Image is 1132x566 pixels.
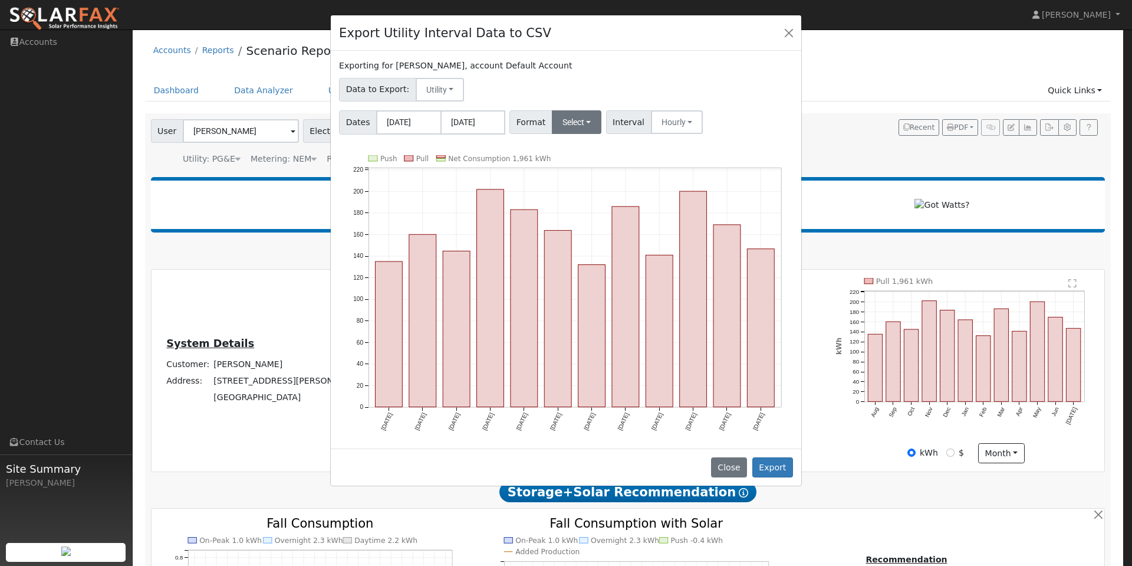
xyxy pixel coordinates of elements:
[651,110,703,134] button: Hourly
[748,248,775,407] rect: onclick=""
[339,24,551,42] h4: Export Utility Interval Data to CSV
[711,457,747,477] button: Close
[357,361,364,367] text: 40
[617,411,630,431] text: [DATE]
[414,411,427,431] text: [DATE]
[353,274,363,281] text: 120
[578,264,606,407] rect: onclick=""
[357,339,364,345] text: 60
[339,110,377,135] span: Dates
[481,411,495,431] text: [DATE]
[544,230,571,407] rect: onclick=""
[339,78,416,102] span: Data to Export:
[360,404,364,410] text: 0
[353,253,363,259] text: 140
[752,457,793,477] button: Export
[781,24,797,41] button: Close
[448,155,551,163] text: Net Consumption 1,961 kWh
[713,225,741,407] rect: onclick=""
[409,234,436,407] rect: onclick=""
[376,261,403,407] rect: onclick=""
[380,155,397,163] text: Push
[380,411,393,431] text: [DATE]
[612,207,639,407] rect: onclick=""
[353,166,363,173] text: 220
[447,411,461,431] text: [DATE]
[357,318,364,324] text: 80
[680,191,707,407] rect: onclick=""
[353,231,363,237] text: 160
[515,411,529,431] text: [DATE]
[477,189,504,407] rect: onclick=""
[752,411,765,431] text: [DATE]
[353,210,363,216] text: 180
[353,296,363,302] text: 100
[684,411,697,431] text: [DATE]
[443,251,470,407] rect: onclick=""
[650,411,664,431] text: [DATE]
[606,110,651,134] span: Interval
[552,110,602,134] button: Select
[357,382,364,388] text: 20
[509,110,552,134] span: Format
[583,411,596,431] text: [DATE]
[353,188,363,194] text: 200
[549,411,562,431] text: [DATE]
[416,78,465,102] button: Utility
[718,411,732,431] text: [DATE]
[511,210,538,407] rect: onclick=""
[416,155,429,163] text: Pull
[646,255,673,407] rect: onclick=""
[339,60,572,72] label: Exporting for [PERSON_NAME], account Default Account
